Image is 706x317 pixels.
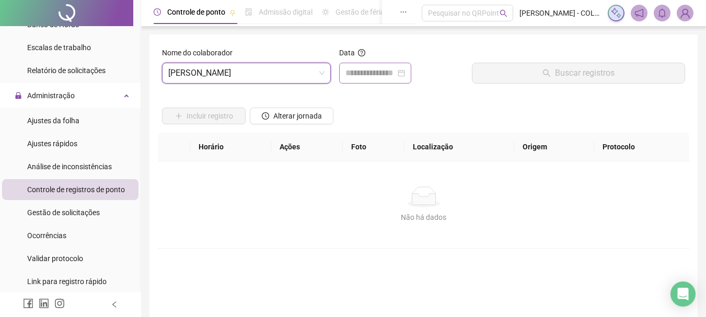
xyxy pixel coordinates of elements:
[400,8,407,16] span: ellipsis
[634,8,644,18] span: notification
[27,208,100,217] span: Gestão de solicitações
[27,231,66,240] span: Ocorrências
[167,8,225,16] span: Controle de ponto
[162,47,239,58] label: Nome do colaborador
[154,8,161,16] span: clock-circle
[168,63,325,83] span: PAULA CARVALHO
[27,66,106,75] span: Relatório de solicitações
[111,301,118,308] span: left
[259,8,313,16] span: Admissão digital
[271,133,343,161] th: Ações
[322,8,329,16] span: sun
[657,8,667,18] span: bell
[39,298,49,309] span: linkedin
[250,113,333,121] a: Alterar jornada
[245,8,252,16] span: file-done
[358,49,365,56] span: question-circle
[610,7,622,19] img: sparkle-icon.fc2bf0ac1784a2077858766a79e2daf3.svg
[27,185,125,194] span: Controle de registros de ponto
[404,133,515,161] th: Localização
[514,133,594,161] th: Origem
[594,133,689,161] th: Protocolo
[519,7,601,19] span: [PERSON_NAME] - COLÉGIO ÁGAPE DOM BILINGUE
[229,9,236,16] span: pushpin
[23,298,33,309] span: facebook
[27,43,91,52] span: Escalas de trabalho
[262,112,269,120] span: clock-circle
[27,91,75,100] span: Administração
[170,212,677,223] div: Não há dados
[27,254,83,263] span: Validar protocolo
[339,49,355,57] span: Data
[335,8,388,16] span: Gestão de férias
[54,298,65,309] span: instagram
[27,139,77,148] span: Ajustes rápidos
[250,108,333,124] button: Alterar jornada
[343,133,404,161] th: Foto
[15,92,22,99] span: lock
[27,277,107,286] span: Link para registro rápido
[27,162,112,171] span: Análise de inconsistências
[500,9,507,17] span: search
[670,281,696,307] div: Open Intercom Messenger
[190,133,271,161] th: Horário
[162,108,246,124] button: Incluir registro
[273,110,322,122] span: Alterar jornada
[677,5,693,21] img: 58712
[27,116,79,125] span: Ajustes da folha
[472,63,685,84] button: Buscar registros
